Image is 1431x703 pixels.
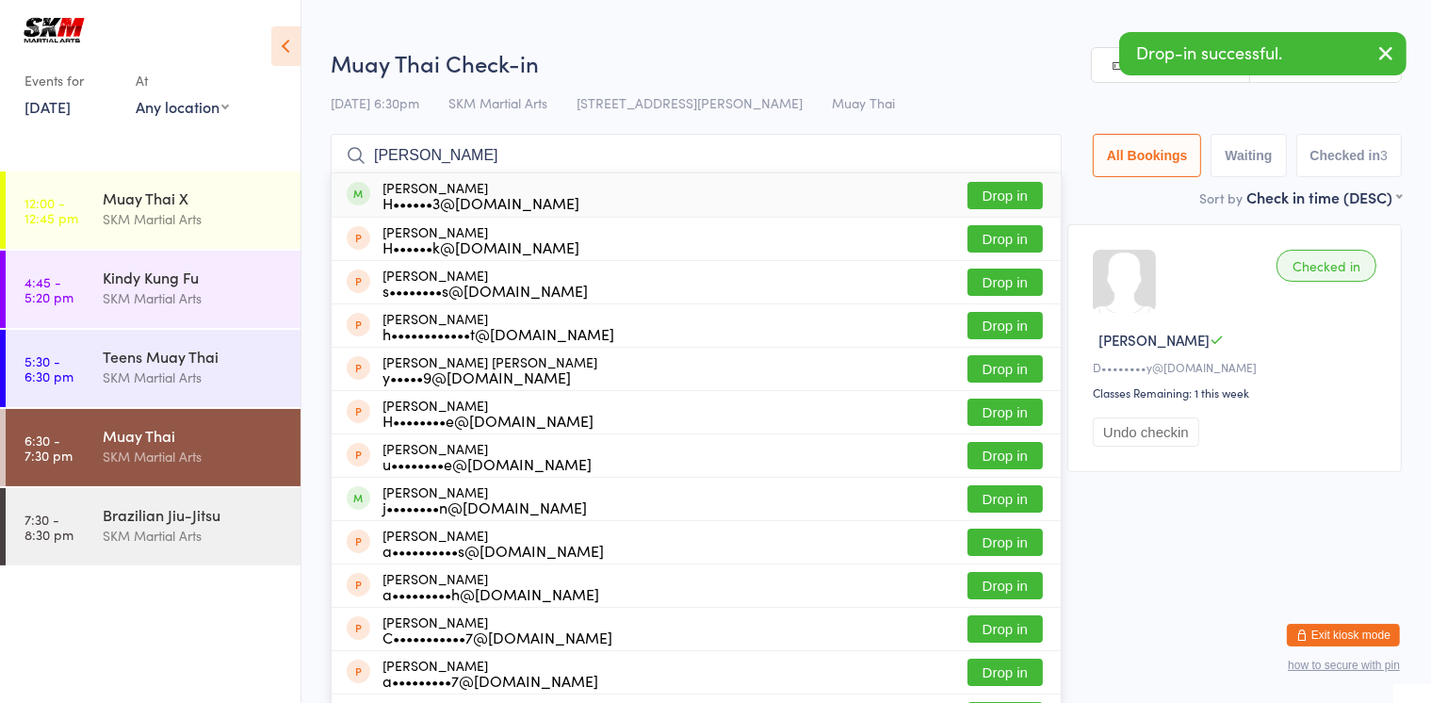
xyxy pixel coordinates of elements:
div: y•••••9@[DOMAIN_NAME] [382,369,597,384]
span: Muay Thai [832,93,895,112]
button: Drop in [968,312,1043,339]
h2: Muay Thai Check-in [331,47,1402,78]
a: 4:45 -5:20 pmKindy Kung FuSKM Martial Arts [6,251,301,328]
input: Search [331,134,1062,177]
div: Kindy Kung Fu [103,267,285,287]
time: 4:45 - 5:20 pm [24,274,73,304]
span: [STREET_ADDRESS][PERSON_NAME] [577,93,803,112]
div: Muay Thai [103,425,285,446]
a: 12:00 -12:45 pmMuay Thai XSKM Martial Arts [6,172,301,249]
button: Drop in [968,225,1043,253]
button: Drop in [968,269,1043,296]
div: [PERSON_NAME] [382,268,588,298]
time: 7:30 - 8:30 pm [24,512,73,542]
div: j••••••••n@[DOMAIN_NAME] [382,499,587,515]
button: Drop in [968,355,1043,383]
img: SKM Martial Arts [19,14,89,46]
div: H••••••••e@[DOMAIN_NAME] [382,413,594,428]
div: [PERSON_NAME] [PERSON_NAME] [382,354,597,384]
button: Drop in [968,529,1043,556]
div: D••••••••y@[DOMAIN_NAME] [1093,359,1382,375]
a: 6:30 -7:30 pmMuay ThaiSKM Martial Arts [6,409,301,486]
div: a••••••••••s@[DOMAIN_NAME] [382,543,604,558]
div: Any location [136,96,229,117]
div: [PERSON_NAME] [382,571,599,601]
div: [PERSON_NAME] [382,441,592,471]
div: SKM Martial Arts [103,287,285,309]
div: [PERSON_NAME] [382,311,614,341]
button: Exit kiosk mode [1287,624,1400,646]
button: Drop in [968,442,1043,469]
button: Drop in [968,182,1043,209]
time: 5:30 - 6:30 pm [24,353,73,384]
div: H••••••3@[DOMAIN_NAME] [382,195,579,210]
div: Checked in [1277,250,1376,282]
button: how to secure with pin [1288,659,1400,672]
button: Drop in [968,615,1043,643]
div: Drop-in successful. [1119,32,1407,75]
div: [PERSON_NAME] [382,658,598,688]
button: All Bookings [1093,134,1202,177]
div: 3 [1380,148,1388,163]
button: Checked in3 [1296,134,1403,177]
div: Brazilian Jiu-Jitsu [103,504,285,525]
button: Waiting [1211,134,1286,177]
div: s••••••••s@[DOMAIN_NAME] [382,283,588,298]
div: SKM Martial Arts [103,525,285,547]
div: h••••••••••••t@[DOMAIN_NAME] [382,326,614,341]
span: [DATE] 6:30pm [331,93,419,112]
button: Drop in [968,399,1043,426]
time: 12:00 - 12:45 pm [24,195,78,225]
span: [PERSON_NAME] [1098,330,1210,350]
div: [PERSON_NAME] [382,224,579,254]
button: Drop in [968,659,1043,686]
div: Teens Muay Thai [103,346,285,367]
div: SKM Martial Arts [103,367,285,388]
div: Events for [24,65,117,96]
button: Drop in [968,485,1043,513]
div: H••••••k@[DOMAIN_NAME] [382,239,579,254]
label: Sort by [1199,188,1243,207]
div: a•••••••••h@[DOMAIN_NAME] [382,586,599,601]
div: [PERSON_NAME] [382,614,612,645]
div: C•••••••••••7@[DOMAIN_NAME] [382,629,612,645]
div: At [136,65,229,96]
div: Classes Remaining: 1 this week [1093,384,1382,401]
a: 7:30 -8:30 pmBrazilian Jiu-JitsuSKM Martial Arts [6,488,301,565]
a: [DATE] [24,96,71,117]
div: SKM Martial Arts [103,446,285,467]
div: SKM Martial Arts [103,208,285,230]
div: Muay Thai X [103,188,285,208]
a: 5:30 -6:30 pmTeens Muay ThaiSKM Martial Arts [6,330,301,407]
div: Check in time (DESC) [1246,187,1402,207]
div: [PERSON_NAME] [382,180,579,210]
div: [PERSON_NAME] [382,528,604,558]
div: [PERSON_NAME] [382,398,594,428]
button: Drop in [968,572,1043,599]
time: 6:30 - 7:30 pm [24,433,73,463]
div: u••••••••e@[DOMAIN_NAME] [382,456,592,471]
div: [PERSON_NAME] [382,484,587,515]
button: Undo checkin [1093,417,1199,447]
div: a•••••••••7@[DOMAIN_NAME] [382,673,598,688]
span: SKM Martial Arts [448,93,547,112]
